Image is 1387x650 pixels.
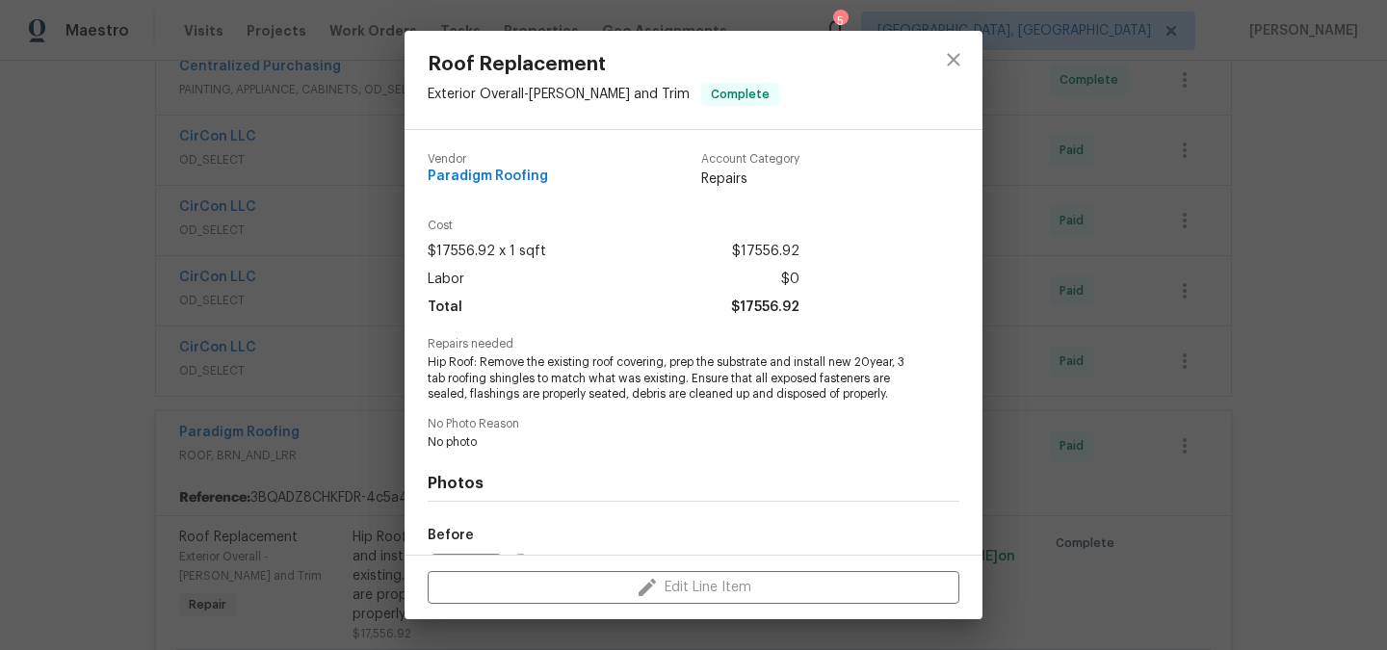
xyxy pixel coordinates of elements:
span: No photo [428,434,906,451]
h4: Photos [428,474,959,493]
span: Account Category [701,153,799,166]
span: Complete [703,85,777,104]
span: Total [428,294,462,322]
span: $17556.92 [731,294,799,322]
button: close [930,37,977,83]
span: $0 [781,266,799,294]
span: Labor [428,266,464,294]
span: Vendor [428,153,548,166]
h5: Before [428,529,474,542]
span: Roof Replacement [428,54,779,75]
div: 5 [833,12,847,31]
span: Paradigm Roofing [428,169,548,184]
span: Exterior Overall - [PERSON_NAME] and Trim [428,88,690,101]
span: No Photo Reason [428,418,959,430]
span: $17556.92 [732,238,799,266]
span: Repairs needed [428,338,959,351]
span: $17556.92 x 1 sqft [428,238,546,266]
span: Cost [428,220,799,232]
span: Repairs [701,169,799,189]
span: Hip Roof: Remove the existing roof covering, prep the substrate and install new 20year, 3 tab roo... [428,354,906,403]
